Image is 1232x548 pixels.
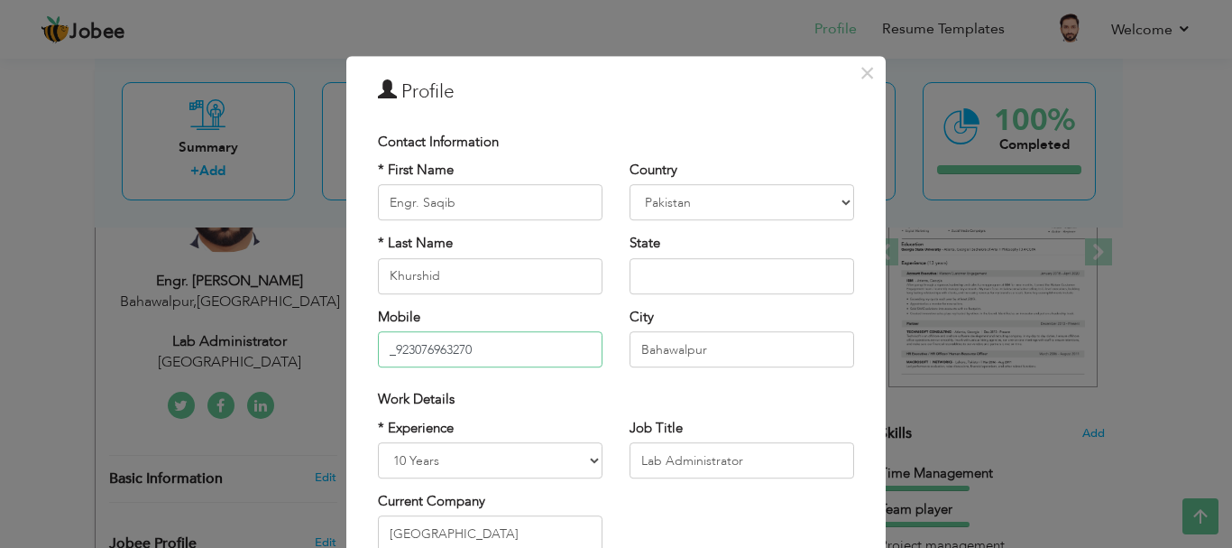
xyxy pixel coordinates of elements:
span: Contact Information [378,133,499,151]
label: Country [630,161,677,180]
label: State [630,235,660,254]
span: × [860,57,875,89]
label: * Last Name [378,235,453,254]
label: Current Company [378,492,485,511]
label: * Experience [378,419,454,438]
button: Close [852,59,881,88]
label: City [630,308,654,327]
label: Mobile [378,308,420,327]
span: Work Details [378,390,455,408]
h3: Profile [378,79,854,106]
label: Job Title [630,419,683,438]
label: * First Name [378,161,454,180]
